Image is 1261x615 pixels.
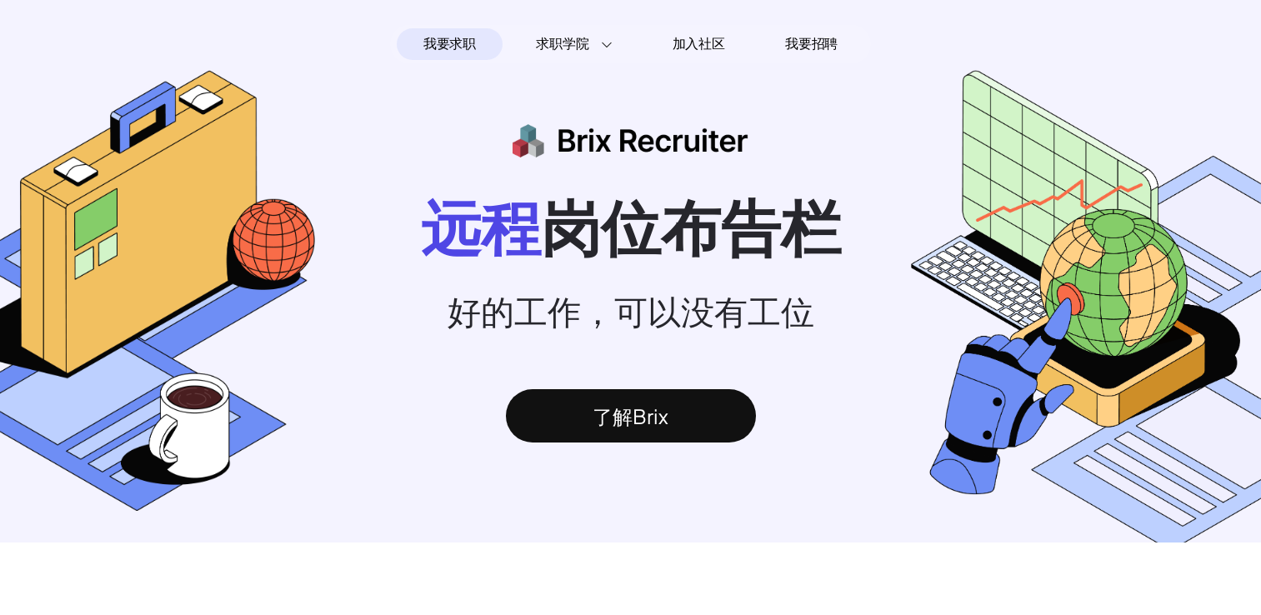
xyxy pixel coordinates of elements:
[785,34,838,54] span: 我要招聘
[673,31,725,57] span: 加入社区
[423,31,476,57] span: 我要求职
[421,192,541,264] span: 远程
[536,34,588,54] span: 求职学院
[506,389,756,442] div: 了解Brix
